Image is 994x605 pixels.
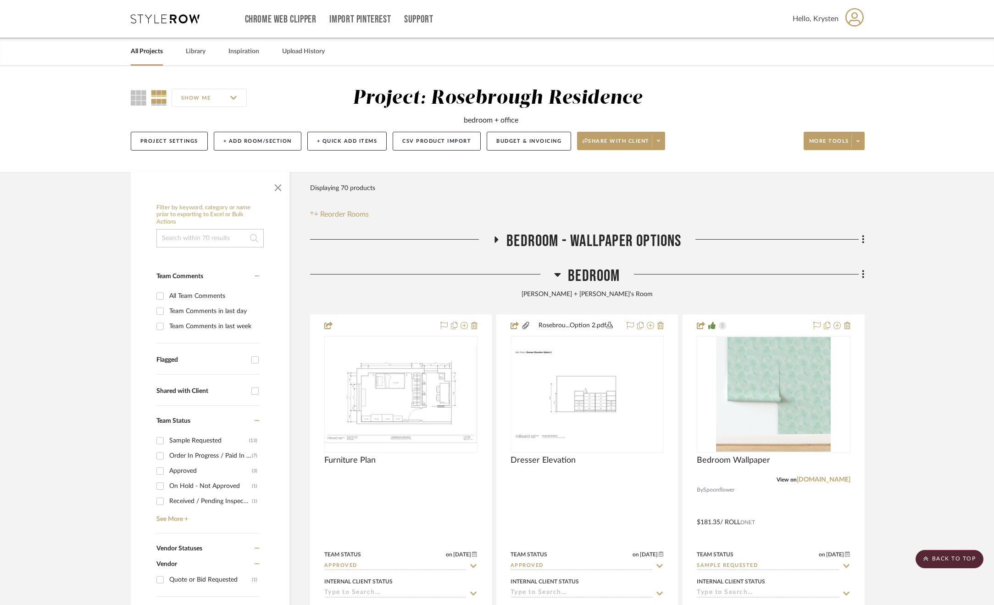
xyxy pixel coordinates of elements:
[156,545,202,552] span: Vendor Statuses
[353,89,643,108] div: Project: Rosebrough Residence
[819,552,825,557] span: on
[252,494,257,509] div: (1)
[487,132,571,151] button: Budget & Invoicing
[324,589,466,598] input: Type to Search…
[310,290,865,300] div: [PERSON_NAME] + [PERSON_NAME]'s Room
[154,509,260,523] a: See More +
[214,132,301,151] button: + Add Room/Section
[511,455,576,465] span: Dresser Elevation
[325,345,477,443] img: Furniture Plan
[324,455,376,465] span: Furniture Plan
[633,552,639,557] span: on
[583,138,650,151] span: Share with client
[252,464,257,478] div: (3)
[131,45,163,58] a: All Projects
[169,464,252,478] div: Approved
[464,115,518,126] div: bedroom + office
[329,16,391,23] a: Import Pinterest
[245,16,317,23] a: Chrome Web Clipper
[703,486,734,494] span: Spoonflower
[511,577,579,586] div: Internal Client Status
[446,552,452,557] span: on
[511,589,653,598] input: Type to Search…
[249,433,257,448] div: (13)
[797,476,850,483] a: [DOMAIN_NAME]
[804,132,865,150] button: More tools
[697,589,839,598] input: Type to Search…
[324,562,466,571] input: Type to Search…
[307,132,387,151] button: + Quick Add Items
[777,477,797,482] span: View on
[156,273,203,280] span: Team Comments
[697,550,733,559] div: Team Status
[916,550,983,568] scroll-to-top-button: BACK TO TOP
[324,550,361,559] div: Team Status
[252,479,257,493] div: (1)
[156,356,247,364] div: Flagged
[809,138,849,151] span: More tools
[511,562,653,571] input: Type to Search…
[324,577,393,586] div: Internal Client Status
[156,229,264,247] input: Search within 70 results
[568,266,620,286] span: Bedroom
[511,550,547,559] div: Team Status
[697,562,839,571] input: Type to Search…
[452,551,472,558] span: [DATE]
[310,179,375,197] div: Displaying 70 products
[186,45,205,58] a: Library
[169,479,252,493] div: On Hold - Not Approved
[511,345,663,443] img: Dresser Elevation
[825,551,845,558] span: [DATE]
[282,45,325,58] a: Upload History
[169,572,252,587] div: Quote or Bid Requested
[252,448,257,463] div: (7)
[404,16,433,23] a: Support
[156,561,177,567] span: Vendor
[169,289,257,303] div: All Team Comments
[310,209,369,220] button: Reorder Rooms
[506,231,681,251] span: Bedroom - Wallpaper Options
[131,132,208,151] button: Project Settings
[252,572,257,587] div: (1)
[639,551,659,558] span: [DATE]
[156,204,264,226] h6: Filter by keyword, category or name prior to exporting to Excel or Bulk Actions
[716,337,831,452] img: Bedroom Wallpaper
[697,486,703,494] span: By
[320,209,369,220] span: Reorder Rooms
[156,418,190,424] span: Team Status
[793,13,839,24] span: Hello, Krysten
[697,455,770,465] span: Bedroom Wallpaper
[169,494,252,509] div: Received / Pending Inspection
[577,132,665,150] button: Share with client
[169,448,252,463] div: Order In Progress / Paid In Full w/ Freight, No Balance due
[169,433,249,448] div: Sample Requested
[269,177,287,195] button: Close
[697,577,765,586] div: Internal Client Status
[169,319,257,334] div: Team Comments in last week
[228,45,259,58] a: Inspiration
[156,387,247,395] div: Shared with Client
[169,304,257,319] div: Team Comments in last day
[530,320,621,331] button: Rosebrou...Option 2.pdf
[393,132,481,151] button: CSV Product Import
